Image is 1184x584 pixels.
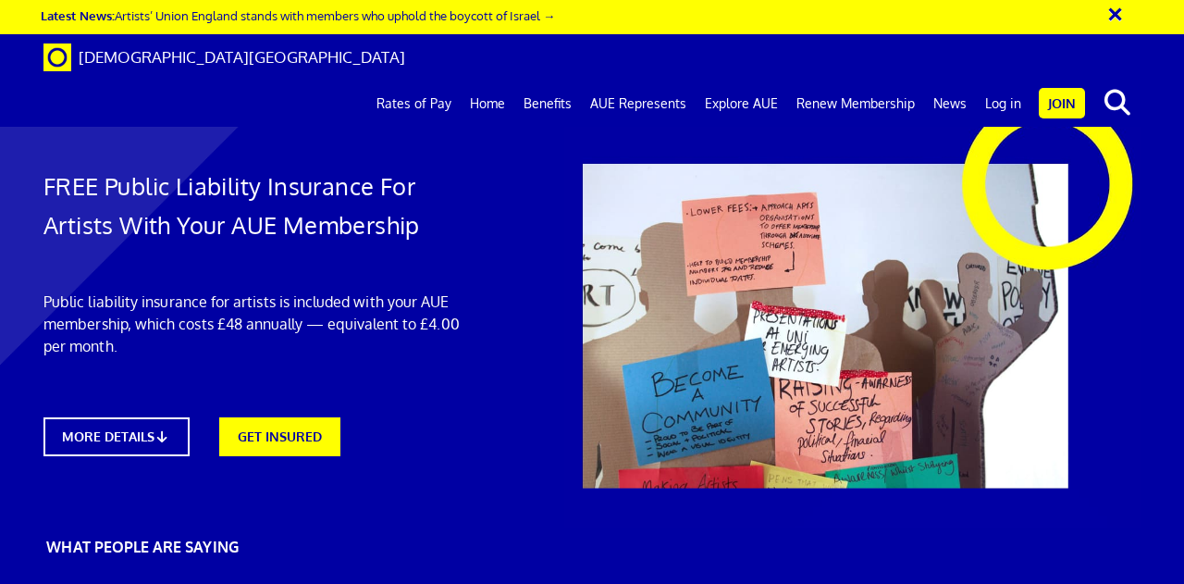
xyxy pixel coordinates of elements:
a: Rates of Pay [367,81,461,127]
a: Join [1039,88,1085,118]
button: search [1089,83,1145,122]
strong: Latest News: [41,7,115,23]
h1: FREE Public Liability Insurance For Artists With Your AUE Membership [43,167,485,244]
a: Renew Membership [787,81,924,127]
p: Public liability insurance for artists is included with your AUE membership, which costs £48 annu... [43,291,485,357]
a: Brand [DEMOGRAPHIC_DATA][GEOGRAPHIC_DATA] [30,34,419,81]
a: News [924,81,976,127]
a: Latest News:Artists’ Union England stands with members who uphold the boycott of Israel → [41,7,555,23]
span: [DEMOGRAPHIC_DATA][GEOGRAPHIC_DATA] [79,47,405,67]
a: Benefits [514,81,581,127]
a: Home [461,81,514,127]
a: Log in [976,81,1030,127]
a: Explore AUE [696,81,787,127]
a: AUE Represents [581,81,696,127]
a: MORE DETAILS [43,417,190,456]
a: GET INSURED [219,417,340,456]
